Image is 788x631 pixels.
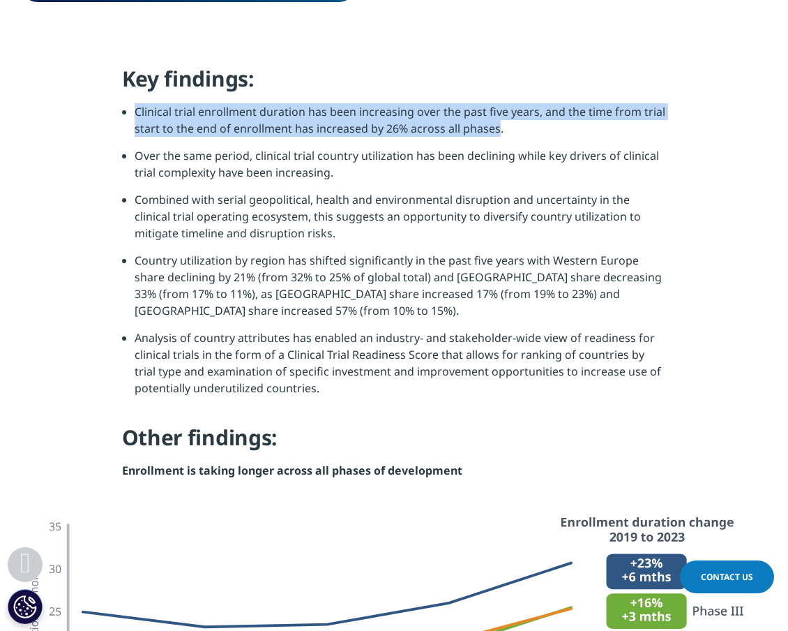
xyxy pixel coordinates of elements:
strong: Enrollment is taking longer across all phases of development [122,463,462,478]
h4: Other findings: [122,424,667,462]
li: Clinical trial enrollment duration has been increasing over the past five years, and the time fro... [135,103,667,147]
li: Analysis of country attributes has enabled an industry- and stakeholder-wide view of readiness fo... [135,329,667,407]
a: Contact Us [680,561,774,593]
li: Over the same period, clinical trial country utilization has been declining while key drivers of ... [135,147,667,191]
h4: Key findings: [122,65,667,103]
button: Cookies Settings [8,589,43,624]
li: Country utilization by region has shifted significantly in the past five years with Western Europ... [135,252,667,329]
span: Contact Us [701,571,753,583]
li: Combined with serial geopolitical, health and environmental disruption and uncertainty in the cli... [135,191,667,252]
